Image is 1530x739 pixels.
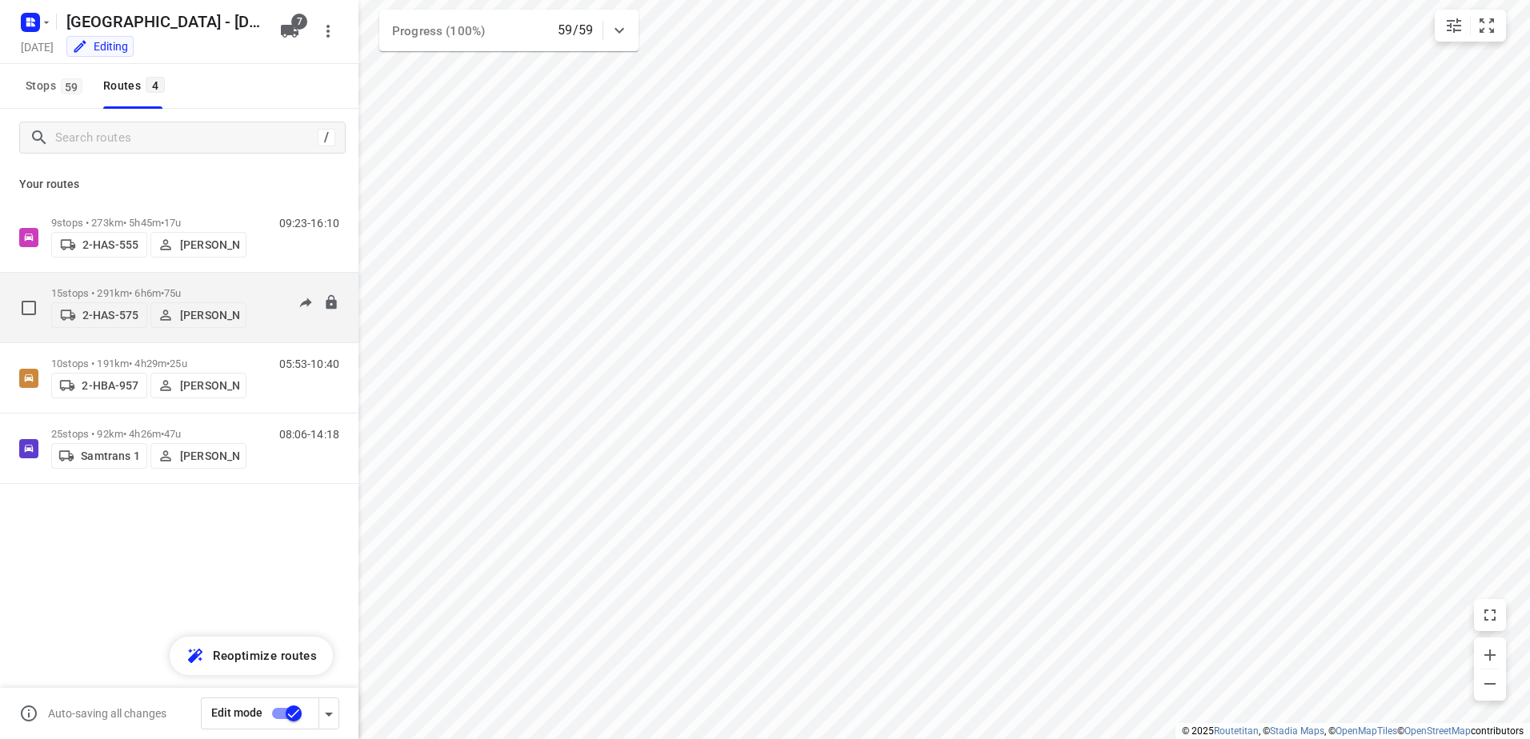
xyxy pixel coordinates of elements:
button: Fit zoom [1471,10,1503,42]
a: Stadia Maps [1270,725,1324,737]
h5: [DATE] [14,38,60,56]
span: 59 [61,78,82,94]
p: 9 stops • 273km • 5h45m [51,217,246,229]
li: © 2025 , © , © © contributors [1182,725,1524,737]
p: [PERSON_NAME] [180,379,239,392]
button: [PERSON_NAME] [150,302,246,328]
button: 7 [274,15,306,47]
button: Map settings [1438,10,1470,42]
span: Select [13,292,45,324]
p: 59/59 [558,21,593,40]
p: Samtrans 1 [81,449,139,462]
button: Lock route [323,294,339,313]
div: small contained button group [1435,10,1506,42]
button: Send to driver [290,287,322,319]
p: [PERSON_NAME] [180,238,239,251]
p: [PERSON_NAME] [180,309,239,322]
div: Routes [103,76,170,96]
a: OpenStreetMap [1404,725,1471,737]
button: 2-HBA-957 [51,373,147,398]
button: [PERSON_NAME] [150,373,246,398]
span: Reoptimize routes [213,645,317,666]
p: 2-HBA-957 [82,379,138,392]
span: • [166,358,170,369]
p: [PERSON_NAME] [180,449,239,462]
button: Samtrans 1 [51,443,147,469]
input: Search routes [55,126,318,150]
a: OpenMapTiles [1336,725,1397,737]
button: [PERSON_NAME] [150,443,246,469]
p: 2-HAS-575 [82,309,138,322]
span: • [161,287,164,299]
p: Your routes [19,176,339,193]
div: Progress (100%)59/59 [379,10,639,51]
span: 4 [146,77,165,93]
button: 2-HAS-575 [51,302,147,328]
span: Progress (100%) [392,24,485,38]
p: 25 stops • 92km • 4h26m [51,428,246,440]
span: Edit mode [211,706,262,719]
button: Reoptimize routes [170,637,333,675]
span: 17u [164,217,181,229]
a: Routetitan [1214,725,1259,737]
div: / [318,129,335,146]
button: [PERSON_NAME] [150,232,246,258]
span: 75u [164,287,181,299]
p: 2-HAS-555 [82,238,138,251]
span: 47u [164,428,181,440]
button: 2-HAS-555 [51,232,147,258]
p: 09:23-16:10 [279,217,339,230]
span: Stops [26,76,87,96]
div: You are currently in edit mode. [72,38,128,54]
span: 7 [291,14,307,30]
span: • [161,428,164,440]
div: Driver app settings [319,703,338,723]
span: 25u [170,358,186,369]
p: Auto-saving all changes [48,707,166,720]
h5: Antwerpen - Wednesday [60,9,267,34]
p: 10 stops • 191km • 4h29m [51,358,246,369]
p: 15 stops • 291km • 6h6m [51,287,246,299]
p: 08:06-14:18 [279,428,339,441]
p: 05:53-10:40 [279,358,339,370]
span: • [161,217,164,229]
button: More [312,15,344,47]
